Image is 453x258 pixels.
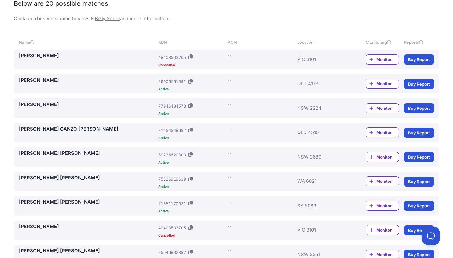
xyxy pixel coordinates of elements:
[376,154,399,160] span: Monitor
[158,112,225,115] div: Active
[228,101,232,107] div: --
[404,128,434,138] a: Buy Report
[404,39,434,45] div: Reports
[19,101,156,108] a: [PERSON_NAME]
[158,185,225,188] div: Active
[228,39,295,45] div: ACN
[158,39,225,45] div: ABN
[19,174,156,182] a: [PERSON_NAME] [PERSON_NAME]
[19,39,156,45] div: Name
[366,225,399,235] a: Monitor
[228,199,232,205] div: --
[158,136,225,140] div: Active
[297,223,347,238] div: VIC 3101
[158,161,225,164] div: Active
[297,199,347,213] div: SA 5089
[366,176,399,186] a: Monitor
[404,54,434,64] a: Buy Report
[228,77,232,83] div: --
[158,152,186,158] div: 69728620300
[404,201,434,211] a: Buy Report
[158,127,186,133] div: 81454549692
[376,129,399,136] span: Monitor
[228,174,232,181] div: --
[158,249,186,255] div: 25046932897
[158,54,186,60] div: 49403503705
[376,251,399,258] span: Monitor
[228,126,232,132] div: --
[19,150,156,157] a: [PERSON_NAME] [PERSON_NAME]
[376,81,399,87] span: Monitor
[158,234,225,237] div: Cancelled
[366,79,399,89] a: Monitor
[19,247,156,255] a: [PERSON_NAME] [PERSON_NAME]
[228,150,232,156] div: --
[19,199,156,206] a: [PERSON_NAME] [PERSON_NAME]
[158,78,186,85] div: 26906761991
[366,54,399,64] a: Monitor
[376,203,399,209] span: Monitor
[376,178,399,184] span: Monitor
[404,152,434,162] a: Buy Report
[366,127,399,137] a: Monitor
[158,210,225,213] div: Active
[297,150,347,164] div: NSW 2680
[404,79,434,89] a: Buy Report
[297,101,347,115] div: NSW 2224
[366,39,399,45] div: Monitoring
[158,225,186,231] div: 49403503705
[158,176,186,182] div: 75816919619
[228,223,232,229] div: --
[158,103,186,109] div: 77946434578
[366,201,399,211] a: Monitor
[404,103,434,113] a: Buy Report
[404,177,434,187] a: Buy Report
[158,200,186,207] div: 71651170031
[158,63,225,67] div: Cancelled
[95,15,120,21] a: Bizly Score
[19,126,156,133] a: [PERSON_NAME] GANZO [PERSON_NAME]
[376,56,399,63] span: Monitor
[19,223,156,230] a: [PERSON_NAME]
[14,15,439,22] p: Click on a business name to view its and more information.
[228,52,232,59] div: --
[19,77,156,84] a: [PERSON_NAME]
[297,77,347,91] div: QLD 4173
[228,247,232,254] div: --
[366,152,399,162] a: Monitor
[297,52,347,67] div: VIC 3101
[366,103,399,113] a: Monitor
[297,174,347,189] div: WA 6021
[158,87,225,91] div: Active
[19,52,156,59] a: [PERSON_NAME]
[422,227,440,245] iframe: Toggle Customer Support
[297,39,347,45] div: Location
[376,227,399,233] span: Monitor
[404,225,434,235] a: Buy Report
[376,105,399,111] span: Monitor
[297,126,347,140] div: QLD 4510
